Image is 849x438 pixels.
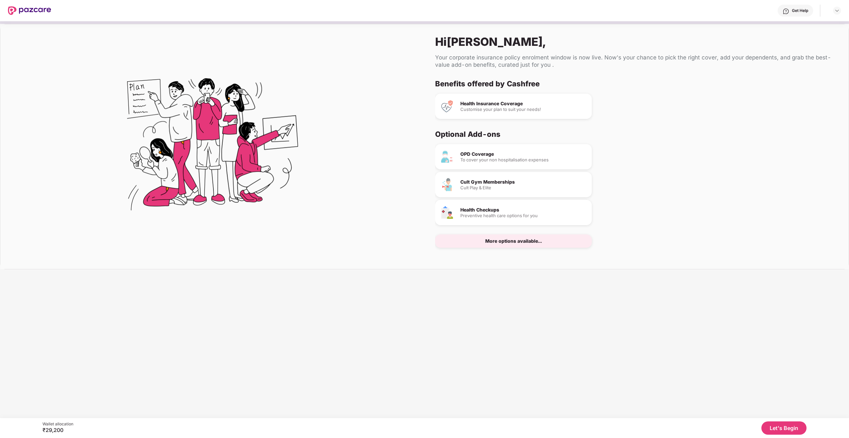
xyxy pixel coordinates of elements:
div: More options available... [485,239,542,243]
div: Health Checkups [460,208,586,212]
div: Cult Gym Memberships [460,180,586,184]
img: svg+xml;base64,PHN2ZyBpZD0iSGVscC0zMngzMiIgeG1sbnM9Imh0dHA6Ly93d3cudzMub3JnLzIwMDAvc3ZnIiB3aWR0aD... [783,8,789,15]
img: OPD Coverage [440,150,454,163]
div: Hi [PERSON_NAME] , [435,35,838,48]
div: To cover your non hospitalisation expenses [460,158,586,162]
div: Optional Add-ons [435,130,833,139]
div: OPD Coverage [460,152,586,156]
div: Your corporate insurance policy enrolment window is now live. Now's your chance to pick the right... [435,54,838,68]
button: Let's Begin [761,421,807,435]
div: Wallet allocation [42,421,73,427]
div: Cult Play & Elite [460,186,586,190]
img: Health Insurance Coverage [440,100,454,113]
div: ₹29,200 [42,427,73,433]
img: Cult Gym Memberships [440,178,454,191]
div: Customise your plan to suit your needs! [460,107,586,112]
div: Health Insurance Coverage [460,101,586,106]
img: New Pazcare Logo [8,6,51,15]
img: Health Checkups [440,206,454,219]
img: svg+xml;base64,PHN2ZyBpZD0iRHJvcGRvd24tMzJ4MzIiIHhtbG5zPSJodHRwOi8vd3d3LnczLm9yZy8yMDAwL3N2ZyIgd2... [834,8,840,13]
div: Get Help [792,8,808,13]
img: Flex Benefits Illustration [127,61,298,232]
div: Preventive health care options for you [460,214,586,218]
div: Benefits offered by Cashfree [435,79,833,88]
